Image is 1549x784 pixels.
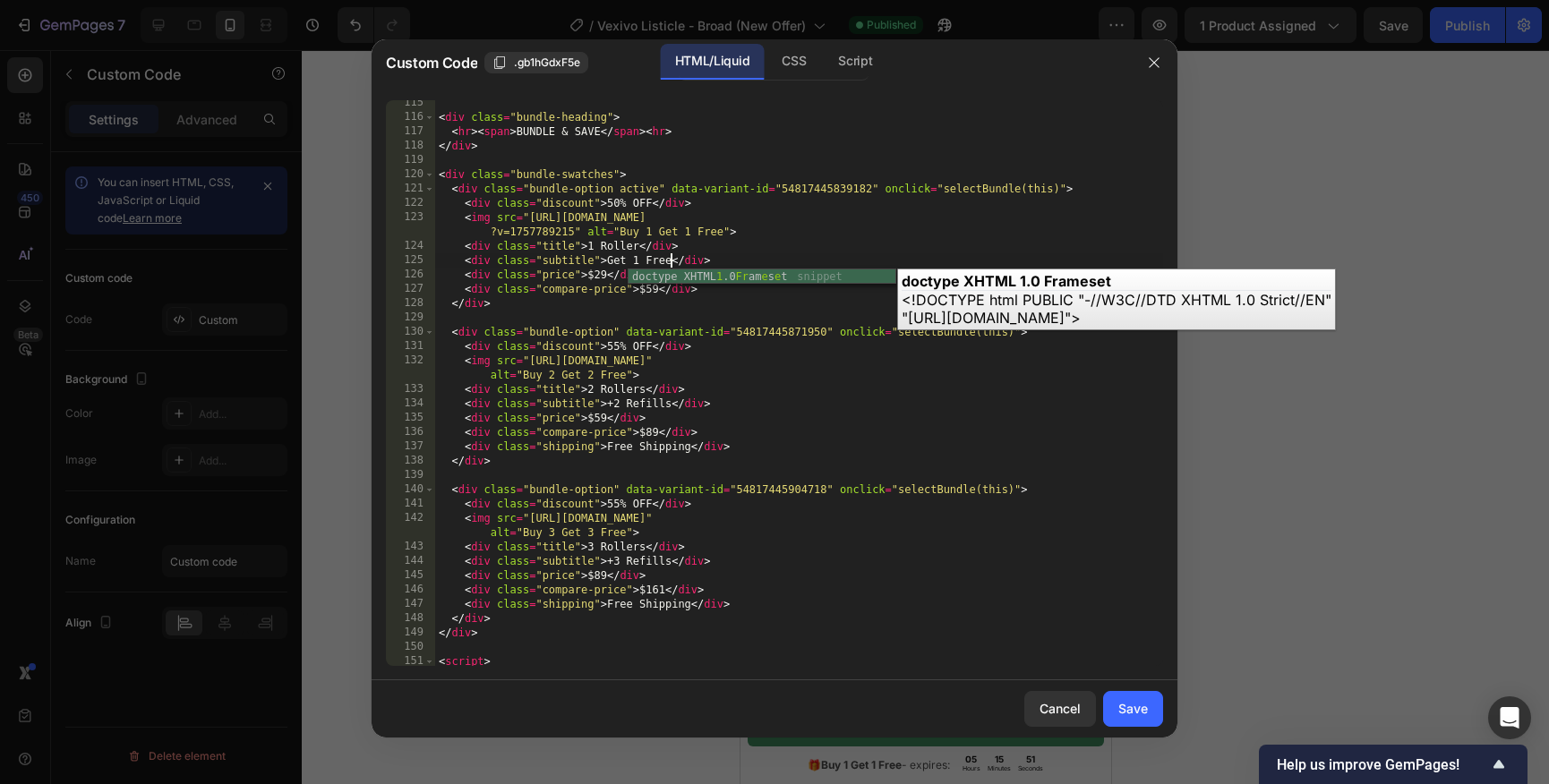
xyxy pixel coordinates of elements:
div: 145 [386,568,435,583]
div: 126 [386,268,435,282]
div: 44 [254,274,294,293]
button: Claim Offer [7,653,364,696]
button: Show survey - Help us improve GemPages! [1277,754,1510,775]
div: 116 [386,110,435,124]
div: Custom Code [43,302,119,318]
div: Save [1118,699,1148,718]
div: 143 [386,540,435,554]
p: How It Works [25,620,101,646]
div: <!DOCTYPE html PUBLIC "-//W3C//DTD XHTML 1.0 Strict//EN" "[URL][DOMAIN_NAME]"> [897,268,1336,330]
div: CSS [767,44,820,80]
p: Seconds [254,292,294,311]
h2: 🌻 SUMMER SALE ENDS IN [21,250,349,269]
div: 150 [386,640,435,654]
div: 05 [222,703,240,714]
button: Seal Subscriptions [28,410,193,453]
div: 149 [386,626,435,640]
div: Cancel [1040,699,1081,718]
p: Minutes [247,714,270,724]
div: 140 [386,482,435,497]
div: 132 [386,354,435,382]
div: 122 [386,196,435,210]
div: 15 [247,703,270,714]
div: 146 [386,583,435,597]
span: Stop or Cancel Anytime [209,570,309,581]
div: 124 [386,239,435,253]
button: Save [1103,691,1163,727]
div: 121 [386,182,435,196]
div: Seal Subscriptions [78,421,179,439]
span: Help us improve GemPages! [1277,756,1488,773]
span: Refill ships [DATE] [93,571,167,582]
p: 💖 Safe for daily skin, hair, and belly use [22,203,348,226]
div: Script [824,44,886,80]
div: 05 [129,274,158,293]
div: 120 [386,167,435,182]
div: 129 [386,311,435,325]
div: 139 [386,468,435,482]
div: $29.00 [210,480,257,501]
b: doctype XHTML 1.0 Frameset [902,272,1111,290]
p: Publish the page to see the content. [21,348,350,367]
div: 128 [386,296,435,311]
p: Hours [222,714,240,724]
div: 134 [386,396,435,411]
div: 130 [386,325,435,339]
div: 138 [386,454,435,468]
div: 127 [386,282,435,296]
div: Open Intercom Messenger [1488,696,1531,739]
button: Try it now [21,467,350,514]
div: 125 [386,253,435,268]
div: 147 [386,597,435,611]
p: Days [77,292,100,311]
p: 🎁 - expires: [67,705,210,725]
div: 135 [386,411,435,425]
img: SealSubscriptions.png [42,421,64,442]
div: 144 [386,554,435,568]
p: 💧 Deeply hydrates skin for lasting softness [22,113,348,135]
div: HTML/Liquid [661,44,764,80]
p: ✨ Smooths fine lines and wrinkles [22,90,348,113]
strong: Buy 1 Get 1 Free [81,708,161,721]
div: 00 [77,274,100,293]
div: 137 [386,439,435,454]
button: Cancel [1024,691,1096,727]
div: {{ form | payment_button }} [21,521,350,542]
button: .gb1hGdxF5e [484,52,588,73]
p: 💁‍♀️ Promotes [PERSON_NAME] brows and longer lashes [22,181,348,203]
div: 133 [386,382,435,396]
p: 🌸 Supports liver health and helps reduce [MEDICAL_DATA] [22,136,348,181]
div: 52 [187,274,226,293]
div: 142 [386,511,435,540]
strong: Nature’s [MEDICAL_DATA] + So Much More [22,70,303,87]
div: Try it now [114,481,182,499]
div: 119 [386,153,435,167]
div: 123 [386,210,435,239]
p: Hours [129,292,158,311]
div: 51 [278,703,303,714]
div: 148 [386,611,435,626]
div: 115 [386,96,435,110]
div: 151 [386,654,435,669]
span: .gb1hGdxF5e [514,55,580,71]
div: 118 [386,139,435,153]
span: Custom Code [386,52,477,73]
p: Seconds [278,714,303,724]
div: 117 [386,124,435,139]
div: Claim Offer [150,664,220,686]
div: 141 [386,497,435,511]
p: Minutes [187,292,226,311]
div: 136 [386,425,435,439]
div: 131 [386,339,435,354]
